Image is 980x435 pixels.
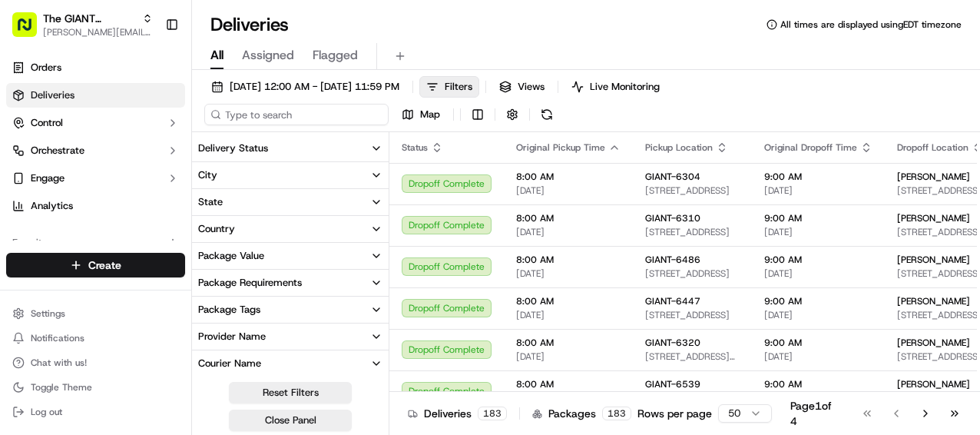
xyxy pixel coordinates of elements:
div: Country [198,222,235,236]
span: Assigned [242,46,294,65]
span: All times are displayed using EDT timezone [780,18,962,31]
div: 📗 [15,224,28,237]
div: We're available if you need us! [52,162,194,174]
span: [DATE] [516,226,621,238]
span: 8:00 AM [516,254,621,266]
span: [DATE] 12:00 AM - [DATE] 11:59 PM [230,80,399,94]
span: Settings [31,307,65,320]
span: GIANT-6304 [645,171,700,183]
span: [PERSON_NAME] [897,378,970,390]
span: API Documentation [145,223,247,238]
span: [STREET_ADDRESS] [645,226,740,238]
span: Filters [445,80,472,94]
div: Start new chat [52,147,252,162]
span: GIANT-6486 [645,254,700,266]
input: Got a question? Start typing here... [40,99,276,115]
a: Orders [6,55,185,80]
button: Views [492,76,551,98]
button: Chat with us! [6,352,185,374]
p: Welcome 👋 [15,61,280,86]
span: Views [518,80,545,94]
div: Courier Name [198,357,261,370]
button: Notifications [6,327,185,349]
div: Provider Name [198,330,266,344]
div: Package Tags [198,303,260,317]
span: Toggle Theme [31,381,92,393]
span: [DATE] [764,267,872,280]
span: GIANT-6447 [645,295,700,307]
button: Close Panel [229,410,352,431]
span: [DATE] [764,226,872,238]
span: [DATE] [516,309,621,321]
span: Original Dropoff Time [764,141,857,154]
span: [PERSON_NAME] [897,254,970,266]
span: Original Pickup Time [516,141,605,154]
span: 9:00 AM [764,295,872,307]
span: 8:00 AM [516,378,621,390]
span: Map [420,108,440,121]
div: Delivery Status [198,141,268,155]
span: GIANT-6320 [645,337,700,349]
button: Toggle Theme [6,377,185,398]
button: City [192,162,389,188]
span: [DATE] [516,184,621,197]
span: [STREET_ADDRESS] [645,184,740,197]
h1: Deliveries [210,12,289,37]
span: Status [402,141,428,154]
span: [PERSON_NAME] [897,171,970,183]
button: Live Monitoring [564,76,667,98]
span: Knowledge Base [31,223,118,238]
span: 9:00 AM [764,171,872,183]
button: [DATE] 12:00 AM - [DATE] 11:59 PM [204,76,406,98]
span: Notifications [31,332,84,344]
span: [PERSON_NAME] [897,212,970,224]
button: The GIANT Company [43,11,136,26]
button: Filters [419,76,479,98]
button: [PERSON_NAME][EMAIL_ADDRESS][PERSON_NAME][DOMAIN_NAME] [43,26,153,38]
input: Type to search [204,104,389,125]
button: Delivery Status [192,135,389,161]
div: 183 [478,407,507,420]
a: Powered byPylon [108,260,186,272]
button: Create [6,253,185,277]
div: State [198,195,223,209]
button: Reset Filters [229,382,352,403]
span: 9:00 AM [764,378,872,390]
span: Chat with us! [31,357,87,369]
span: 9:00 AM [764,337,872,349]
button: Control [6,111,185,135]
span: [DATE] [516,350,621,363]
span: Control [31,116,63,130]
span: Analytics [31,199,73,213]
span: 9:00 AM [764,254,872,266]
button: Log out [6,401,185,423]
button: State [192,189,389,215]
span: [DATE] [516,267,621,280]
a: 📗Knowledge Base [9,217,124,244]
span: 8:00 AM [516,337,621,349]
button: Package Requirements [192,270,389,296]
button: Orchestrate [6,138,185,163]
img: 1736555255976-a54dd68f-1ca7-489b-9aae-adbdc363a1c4 [15,147,43,174]
div: Package Value [198,249,264,263]
span: All [210,46,223,65]
a: Deliveries [6,83,185,108]
div: Page 1 of 4 [790,398,836,429]
span: [DATE] [764,309,872,321]
span: Live Monitoring [590,80,660,94]
span: Log out [31,406,62,418]
span: [STREET_ADDRESS] [645,267,740,280]
a: Analytics [6,194,185,218]
span: Pickup Location [645,141,713,154]
button: The GIANT Company[PERSON_NAME][EMAIL_ADDRESS][PERSON_NAME][DOMAIN_NAME] [6,6,159,43]
img: Nash [15,15,46,46]
span: [DATE] [764,184,872,197]
span: Pylon [153,261,186,272]
span: GIANT-6539 [645,378,700,390]
span: GIANT-6310 [645,212,700,224]
span: Orchestrate [31,144,84,158]
div: 183 [602,407,631,420]
button: Provider Name [192,324,389,350]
